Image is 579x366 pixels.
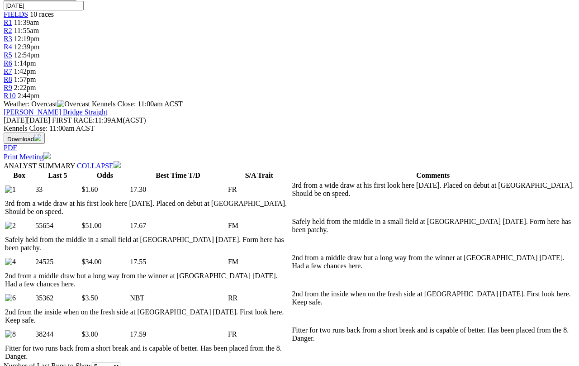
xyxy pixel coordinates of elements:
[129,181,227,198] td: 17.30
[57,100,90,108] img: Overcast
[35,326,80,343] td: 38244
[129,217,227,234] td: 17.67
[14,27,39,34] span: 11:55am
[228,253,291,271] td: FM
[14,43,40,51] span: 12:39pm
[4,100,92,108] span: Weather: Overcast
[81,330,98,338] span: $3.00
[5,258,16,266] img: 4
[4,161,575,170] div: ANALYST SUMMARY
[129,171,227,180] th: Best Time T/D
[81,258,101,266] span: $34.00
[291,217,574,234] td: Safely held from the middle in a small field at [GEOGRAPHIC_DATA] [DATE]. Form here has been patchy.
[129,253,227,271] td: 17.55
[52,116,95,124] span: FIRST RACE:
[129,326,227,343] td: 17.59
[5,330,16,338] img: 8
[4,144,575,152] div: Download
[228,171,291,180] th: S/A Trait
[4,108,107,116] a: [PERSON_NAME] Bridge Straight
[34,134,41,141] img: download.svg
[4,10,28,18] a: FIELDS
[81,222,101,229] span: $51.00
[4,27,12,34] a: R2
[14,76,36,83] span: 1:57pm
[30,10,54,18] span: 10 races
[43,152,51,159] img: printer.svg
[5,185,16,194] img: 1
[291,181,574,198] td: 3rd from a wide draw at his first look here [DATE]. Placed on debut at [GEOGRAPHIC_DATA]. Should ...
[4,144,17,152] a: PDF
[4,67,12,75] a: R7
[14,84,36,91] span: 2:22pm
[4,19,12,26] a: R1
[5,235,290,252] td: Safely held from the middle in a small field at [GEOGRAPHIC_DATA] [DATE]. Form here has been patchy.
[18,92,40,100] span: 2:44pm
[81,171,128,180] th: Odds
[4,76,12,83] a: R8
[291,171,574,180] th: Comments
[5,271,290,289] td: 2nd from a middle draw but a long way from the winner at [GEOGRAPHIC_DATA] [DATE]. Had a few chan...
[35,217,80,234] td: 55654
[291,326,574,343] td: Fitter for two runs back from a short break and is capable of better. Has been placed from the 8....
[4,1,84,10] input: Select date
[14,19,39,26] span: 11:39am
[114,161,121,168] img: chevron-down-white.svg
[4,84,12,91] a: R9
[35,253,80,271] td: 24525
[4,35,12,43] a: R3
[129,290,227,307] td: NBT
[4,133,45,144] button: Download
[14,51,40,59] span: 12:54pm
[75,162,121,170] a: COLLAPSE
[4,124,575,133] div: Kennels Close: 11:00am ACST
[228,326,291,343] td: FR
[4,59,12,67] a: R6
[5,344,290,361] td: Fitter for two runs back from a short break and is capable of better. Has been placed from the 8....
[77,162,114,170] span: COLLAPSE
[35,171,80,180] th: Last 5
[291,253,574,271] td: 2nd from a middle draw but a long way from the winner at [GEOGRAPHIC_DATA] [DATE]. Had a few chan...
[5,222,16,230] img: 2
[92,100,183,108] span: Kennels Close: 11:00am ACST
[5,308,290,325] td: 2nd from the inside when on the fresh side at [GEOGRAPHIC_DATA] [DATE]. First look here. Keep safe.
[4,116,27,124] span: [DATE]
[4,153,51,161] a: Print Meeting
[81,185,98,193] span: $1.60
[14,67,36,75] span: 1:42pm
[4,92,16,100] a: R10
[14,35,40,43] span: 12:19pm
[291,290,574,307] td: 2nd from the inside when on the fresh side at [GEOGRAPHIC_DATA] [DATE]. First look here. Keep safe.
[228,181,291,198] td: FR
[228,290,291,307] td: RR
[4,116,50,124] span: [DATE]
[5,171,34,180] th: Box
[14,59,36,67] span: 1:14pm
[35,290,80,307] td: 35362
[5,199,290,216] td: 3rd from a wide draw at his first look here [DATE]. Placed on debut at [GEOGRAPHIC_DATA]. Should ...
[81,294,98,302] span: $3.50
[228,217,291,234] td: FM
[4,43,12,51] a: R4
[5,294,16,302] img: 6
[52,116,146,124] span: 11:39AM(ACST)
[4,51,12,59] a: R5
[35,181,80,198] td: 33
